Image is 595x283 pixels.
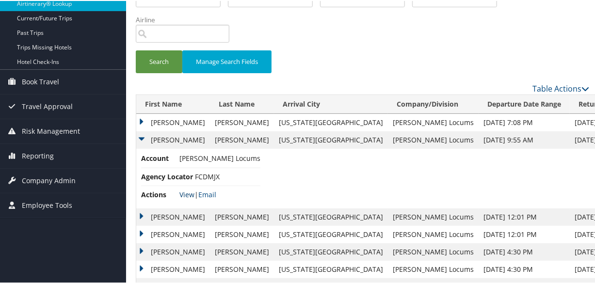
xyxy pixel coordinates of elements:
td: [DATE] 12:01 PM [479,225,570,242]
td: [DATE] 9:55 AM [479,130,570,148]
td: [PERSON_NAME] [210,260,274,277]
td: [US_STATE][GEOGRAPHIC_DATA] [274,225,388,242]
td: [PERSON_NAME] Locums [388,207,479,225]
td: [US_STATE][GEOGRAPHIC_DATA] [274,260,388,277]
span: Risk Management [22,118,80,142]
span: Book Travel [22,69,59,93]
td: [PERSON_NAME] Locums [388,260,479,277]
td: [PERSON_NAME] [136,225,210,242]
td: [DATE] 4:30 PM [479,242,570,260]
span: Actions [141,189,177,199]
th: Departure Date Range: activate to sort column ascending [479,94,570,113]
td: [PERSON_NAME] [136,260,210,277]
th: Company/Division [388,94,479,113]
td: [PERSON_NAME] [210,113,274,130]
td: [PERSON_NAME] [210,225,274,242]
td: [US_STATE][GEOGRAPHIC_DATA] [274,242,388,260]
span: Account [141,152,177,163]
span: Company Admin [22,168,76,192]
td: [PERSON_NAME] Locums [388,113,479,130]
span: Agency Locator [141,171,193,181]
a: Table Actions [532,82,589,93]
a: View [179,189,194,198]
td: [PERSON_NAME] [136,242,210,260]
span: FCDMJX [195,171,220,180]
td: [DATE] 4:30 PM [479,260,570,277]
td: [US_STATE][GEOGRAPHIC_DATA] [274,130,388,148]
td: [DATE] 12:01 PM [479,207,570,225]
td: [US_STATE][GEOGRAPHIC_DATA] [274,113,388,130]
td: [PERSON_NAME] [136,207,210,225]
span: [PERSON_NAME] Locums [179,153,260,162]
button: Search [136,49,182,72]
td: [PERSON_NAME] Locums [388,242,479,260]
td: [PERSON_NAME] Locums [388,130,479,148]
td: [PERSON_NAME] [210,242,274,260]
td: [PERSON_NAME] Locums [388,225,479,242]
span: | [179,189,216,198]
span: Employee Tools [22,192,72,217]
th: Arrival City: activate to sort column ascending [274,94,388,113]
td: [PERSON_NAME] [136,130,210,148]
td: [PERSON_NAME] [210,130,274,148]
span: Reporting [22,143,54,167]
button: Manage Search Fields [182,49,272,72]
label: Airline [136,14,237,24]
th: First Name: activate to sort column ascending [136,94,210,113]
td: [US_STATE][GEOGRAPHIC_DATA] [274,207,388,225]
a: Email [198,189,216,198]
td: [DATE] 7:08 PM [479,113,570,130]
td: [PERSON_NAME] [210,207,274,225]
th: Last Name: activate to sort column ascending [210,94,274,113]
span: Travel Approval [22,94,73,118]
td: [PERSON_NAME] [136,113,210,130]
